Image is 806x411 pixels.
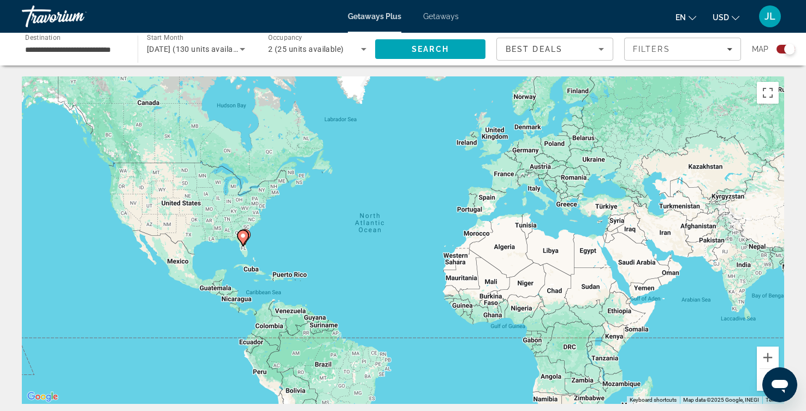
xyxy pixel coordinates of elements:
[752,41,768,57] span: Map
[147,34,183,41] span: Start Month
[268,34,303,41] span: Occupancy
[147,45,246,53] span: [DATE] (130 units available)
[423,12,459,21] a: Getaways
[348,12,401,21] a: Getaways Plus
[675,13,686,22] span: en
[22,2,131,31] a: Travorium
[624,38,741,61] button: Filters
[25,390,61,404] img: Google
[757,347,779,368] button: Zoom in
[756,5,784,28] button: User Menu
[757,82,779,104] button: Toggle fullscreen view
[762,367,797,402] iframe: Button to launch messaging window
[25,33,61,41] span: Destination
[713,13,729,22] span: USD
[764,11,775,22] span: JL
[375,39,485,59] button: Search
[630,396,677,404] button: Keyboard shortcuts
[683,397,759,403] span: Map data ©2025 Google, INEGI
[506,43,604,56] mat-select: Sort by
[268,45,344,53] span: 2 (25 units available)
[506,45,562,53] span: Best Deals
[675,9,696,25] button: Change language
[412,45,449,53] span: Search
[633,45,670,53] span: Filters
[757,369,779,391] button: Zoom out
[713,9,739,25] button: Change currency
[25,43,123,56] input: Select destination
[25,390,61,404] a: Open this area in Google Maps (opens a new window)
[766,397,781,403] a: Terms (opens in new tab)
